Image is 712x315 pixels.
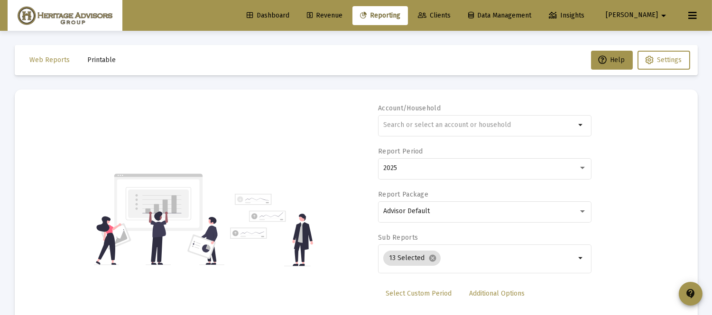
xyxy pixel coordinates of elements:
[247,11,289,19] span: Dashboard
[383,249,575,268] mat-chip-list: Selection
[230,194,313,266] img: reporting-alt
[378,104,441,112] label: Account/Household
[638,51,690,70] button: Settings
[549,11,584,19] span: Insights
[378,234,418,242] label: Sub Reports
[239,6,297,25] a: Dashboard
[657,56,682,64] span: Settings
[378,190,428,198] label: Report Package
[307,11,342,19] span: Revenue
[378,147,423,155] label: Report Period
[15,6,115,25] img: Dashboard
[30,56,70,64] span: Web Reports
[575,119,587,131] mat-icon: arrow_drop_down
[461,6,539,25] a: Data Management
[428,254,437,262] mat-icon: cancel
[22,51,78,70] button: Web Reports
[658,6,669,25] mat-icon: arrow_drop_down
[410,6,458,25] a: Clients
[541,6,592,25] a: Insights
[591,51,633,70] button: Help
[386,289,452,297] span: Select Custom Period
[575,252,587,264] mat-icon: arrow_drop_down
[594,6,681,25] button: [PERSON_NAME]
[468,11,531,19] span: Data Management
[606,11,658,19] span: [PERSON_NAME]
[94,172,224,266] img: reporting
[352,6,408,25] a: Reporting
[383,251,441,266] mat-chip: 13 Selected
[469,289,525,297] span: Additional Options
[383,121,575,129] input: Search or select an account or household
[418,11,451,19] span: Clients
[383,207,430,215] span: Advisor Default
[685,288,696,299] mat-icon: contact_support
[383,164,397,172] span: 2025
[299,6,350,25] a: Revenue
[599,56,625,64] span: Help
[80,51,124,70] button: Printable
[88,56,116,64] span: Printable
[360,11,400,19] span: Reporting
